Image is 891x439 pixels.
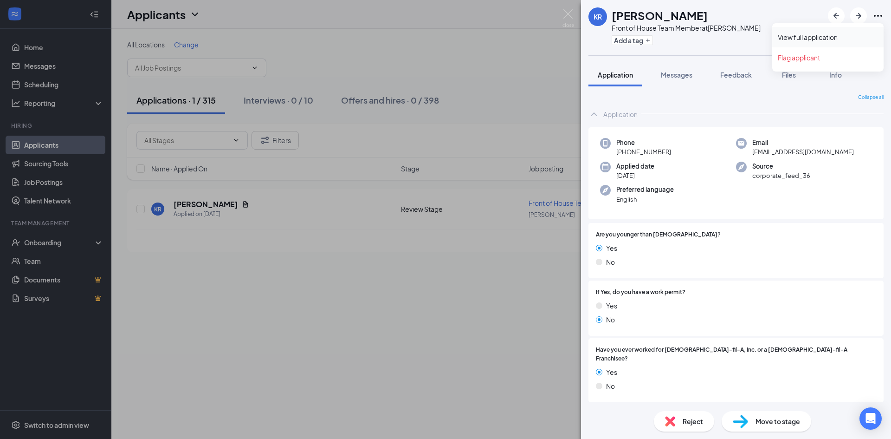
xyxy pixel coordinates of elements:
button: PlusAdd a tag [612,35,653,45]
span: English [616,195,674,204]
span: No [606,381,615,391]
span: Have you ever worked for [DEMOGRAPHIC_DATA]-fil-A, Inc. or a [DEMOGRAPHIC_DATA]-fil-A Franchisee? [596,346,876,363]
span: Email [752,138,854,147]
span: Yes [606,243,617,253]
svg: ArrowRight [853,10,864,21]
h1: [PERSON_NAME] [612,7,708,23]
span: Yes [606,301,617,311]
span: [PHONE_NUMBER] [616,147,671,157]
span: No [606,315,615,325]
span: Collapse all [858,94,884,101]
svg: ChevronUp [588,109,600,120]
span: [DATE] [616,171,654,180]
span: corporate_feed_36 [752,171,810,180]
div: Front of House Team Member at [PERSON_NAME] [612,23,761,33]
span: Are you younger than [DEMOGRAPHIC_DATA]? [596,230,721,239]
span: Phone [616,138,671,147]
span: Application [598,71,633,79]
span: Files [782,71,796,79]
span: Preferred language [616,185,674,194]
svg: Ellipses [872,10,884,21]
span: Yes [606,367,617,377]
span: Messages [661,71,692,79]
span: Applied date [616,162,654,171]
div: KR [594,12,602,21]
span: If Yes, do you have a work permit? [596,288,685,297]
span: Move to stage [755,416,800,426]
svg: ArrowLeftNew [831,10,842,21]
div: Application [603,110,638,119]
span: Reject [683,416,703,426]
span: No [606,257,615,267]
span: [EMAIL_ADDRESS][DOMAIN_NAME] [752,147,854,157]
a: View full application [778,33,878,42]
button: ArrowRight [850,7,867,24]
span: Info [829,71,842,79]
span: Source [752,162,810,171]
div: Open Intercom Messenger [859,407,882,430]
span: Feedback [720,71,752,79]
button: ArrowLeftNew [828,7,845,24]
svg: Plus [645,38,651,43]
